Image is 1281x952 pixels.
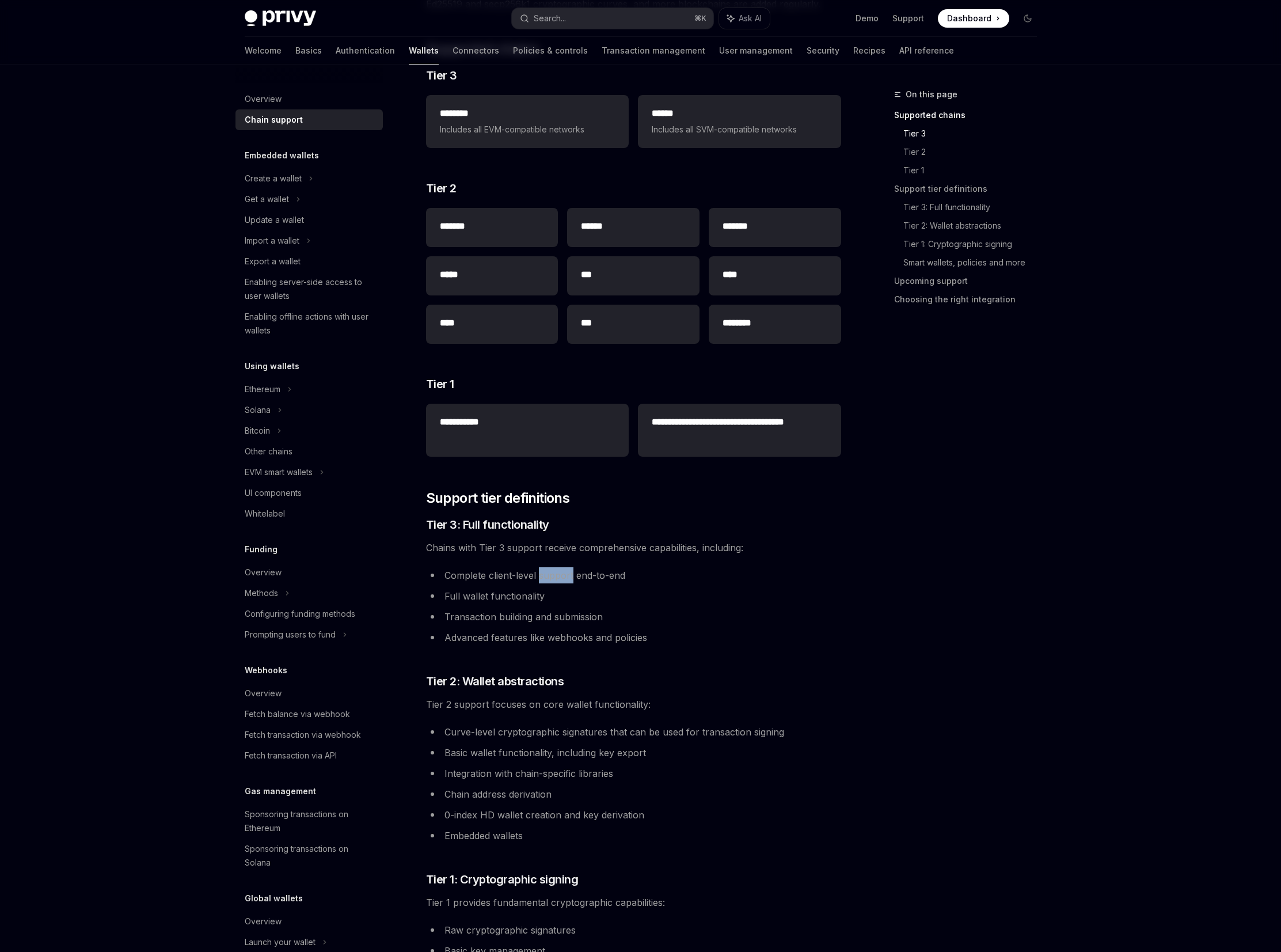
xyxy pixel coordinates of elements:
[440,123,615,136] span: Includes all EVM-compatible networks
[426,696,841,712] span: Tier 2 support focuses on core wallet functionality:
[245,234,299,248] div: Import a wallet
[245,275,376,303] div: Enabling server-side access to user wallets
[426,786,841,802] li: Chain address derivation
[245,586,278,600] div: Methods
[947,13,991,24] span: Dashboard
[235,683,383,704] a: Overview
[245,935,316,949] div: Launch your wallet
[245,10,316,26] img: dark logo
[245,749,337,763] div: Fetch transaction via API
[245,915,282,928] div: Overview
[235,109,383,130] a: Chain support
[894,290,1046,309] a: Choosing the right integration
[426,828,841,844] li: Embedded wallets
[245,607,355,621] div: Configuring funding methods
[899,37,954,65] a: API reference
[295,37,322,65] a: Basics
[719,37,793,65] a: User management
[245,445,292,458] div: Other chains
[426,765,841,782] li: Integration with chain-specific libraries
[245,359,299,373] h5: Using wallets
[235,306,383,341] a: Enabling offline actions with user wallets
[892,13,924,24] a: Support
[235,503,383,524] a: Whitelabel
[426,871,579,887] span: Tier 1: Cryptographic signing
[245,566,282,579] div: Overview
[426,67,457,84] span: Tier 3
[409,37,439,65] a: Wallets
[245,807,376,835] div: Sponsoring transactions on Ethereum
[1018,9,1037,28] button: Toggle dark mode
[245,403,271,417] div: Solana
[245,663,287,677] h5: Webhooks
[235,839,383,873] a: Sponsoring transactions on Solana
[245,192,289,206] div: Get a wallet
[602,37,705,65] a: Transaction management
[426,724,841,740] li: Curve-level cryptographic signatures that can be used for transaction signing
[235,725,383,745] a: Fetch transaction via webhook
[245,892,303,905] h5: Global wallets
[235,604,383,624] a: Configuring funding methods
[903,253,1046,272] a: Smart wallets, policies and more
[903,198,1046,217] a: Tier 3: Full functionality
[245,486,302,500] div: UI components
[235,704,383,725] a: Fetch balance via webhook
[739,13,762,24] span: Ask AI
[245,113,303,127] div: Chain support
[652,123,827,136] span: Includes all SVM-compatible networks
[903,161,1046,180] a: Tier 1
[245,507,285,521] div: Whitelabel
[426,567,841,583] li: Complete client-level support end-to-end
[245,382,280,396] div: Ethereum
[245,424,270,438] div: Bitcoin
[235,210,383,230] a: Update a wallet
[856,13,879,24] a: Demo
[426,609,841,625] li: Transaction building and submission
[245,842,376,870] div: Sponsoring transactions on Solana
[245,255,301,268] div: Export a wallet
[245,707,350,721] div: Fetch balance via webhook
[903,217,1046,235] a: Tier 2: Wallet abstractions
[245,628,336,642] div: Prompting users to fund
[894,106,1046,124] a: Supported chains
[235,89,383,109] a: Overview
[245,172,302,185] div: Create a wallet
[245,92,282,106] div: Overview
[235,562,383,583] a: Overview
[426,629,841,646] li: Advanced features like webhooks and policies
[245,213,304,227] div: Update a wallet
[894,272,1046,290] a: Upcoming support
[426,894,841,911] span: Tier 1 provides fundamental cryptographic capabilities:
[694,14,706,23] span: ⌘ K
[245,149,319,162] h5: Embedded wallets
[245,686,282,700] div: Overview
[894,180,1046,198] a: Support tier definitions
[513,37,588,65] a: Policies & controls
[906,88,957,101] span: On this page
[426,922,841,938] li: Raw cryptographic signatures
[235,272,383,306] a: Enabling server-side access to user wallets
[235,251,383,272] a: Export a wallet
[245,784,316,798] h5: Gas management
[853,37,885,65] a: Recipes
[235,911,383,932] a: Overview
[638,95,841,148] a: **** *Includes all SVM-compatible networks
[426,180,457,196] span: Tier 2
[235,441,383,462] a: Other chains
[426,95,629,148] a: **** ***Includes all EVM-compatible networks
[235,745,383,766] a: Fetch transaction via API
[903,124,1046,143] a: Tier 3
[719,8,770,29] button: Ask AI
[512,8,713,29] button: Search...⌘K
[903,235,1046,253] a: Tier 1: Cryptographic signing
[426,588,841,604] li: Full wallet functionality
[235,483,383,503] a: UI components
[426,489,570,507] span: Support tier definitions
[245,465,313,479] div: EVM smart wallets
[807,37,839,65] a: Security
[426,807,841,823] li: 0-index HD wallet creation and key derivation
[534,12,566,25] div: Search...
[426,540,841,556] span: Chains with Tier 3 support receive comprehensive capabilities, including:
[245,310,376,337] div: Enabling offline actions with user wallets
[235,804,383,839] a: Sponsoring transactions on Ethereum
